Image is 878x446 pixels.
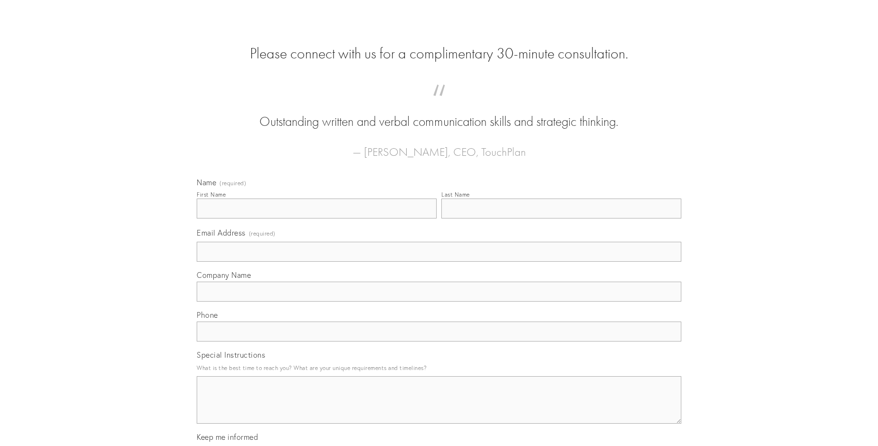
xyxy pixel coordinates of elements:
blockquote: Outstanding written and verbal communication skills and strategic thinking. [212,94,666,131]
span: Keep me informed [197,432,258,442]
div: First Name [197,191,226,198]
span: (required) [249,227,276,240]
span: Company Name [197,270,251,280]
span: Phone [197,310,218,320]
span: Name [197,178,216,187]
span: “ [212,94,666,113]
span: Special Instructions [197,350,265,360]
div: Last Name [441,191,470,198]
p: What is the best time to reach you? What are your unique requirements and timelines? [197,361,681,374]
span: (required) [219,180,246,186]
figcaption: — [PERSON_NAME], CEO, TouchPlan [212,131,666,161]
span: Email Address [197,228,246,237]
h2: Please connect with us for a complimentary 30-minute consultation. [197,45,681,63]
